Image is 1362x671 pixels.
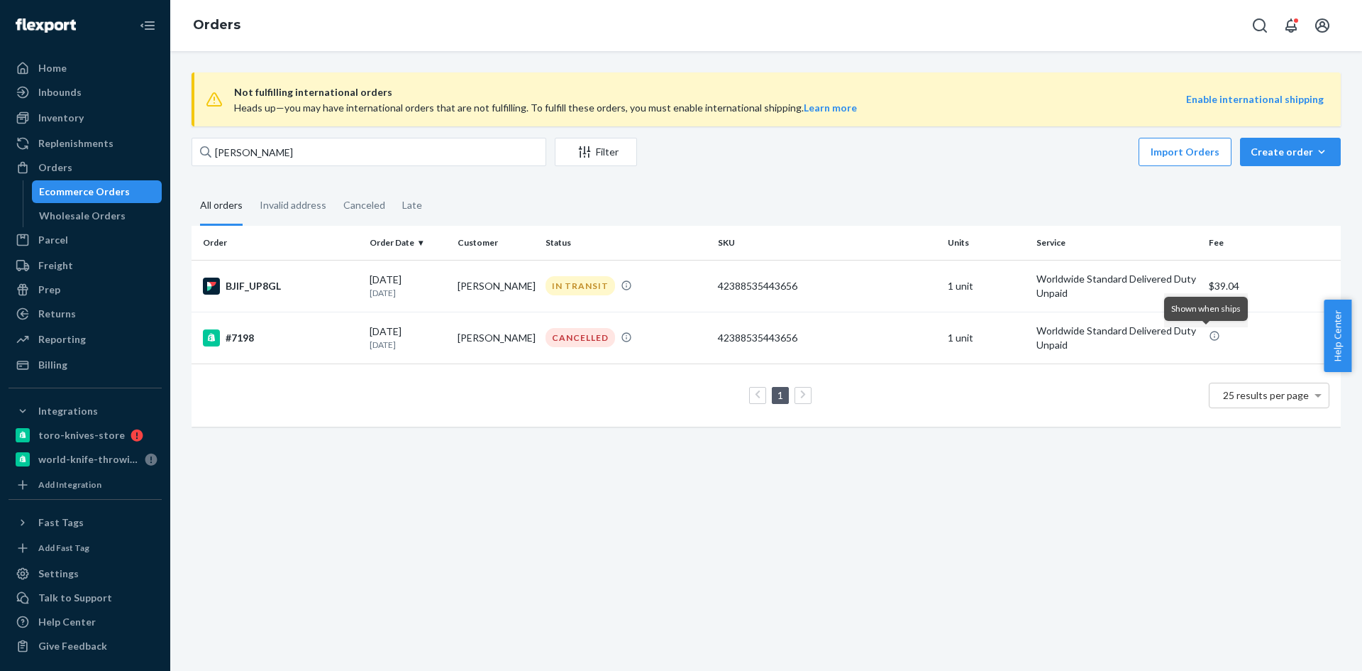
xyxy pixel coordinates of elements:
div: Customer [458,236,534,249]
div: Add Fast Tag [38,542,89,554]
div: Inventory [38,111,84,125]
a: Add Integration [9,476,162,493]
div: Ecommerce Orders [39,185,130,199]
a: Page 1 is your current page [775,389,786,401]
th: Service [1031,226,1203,260]
button: Open account menu [1308,11,1336,40]
a: world-knife-throwing-league [9,448,162,471]
td: 1 unit [942,312,1030,364]
div: Prep [38,283,60,297]
button: Help Center [1324,300,1351,372]
a: Billing [9,354,162,376]
div: Shown when ships [1164,297,1248,321]
button: Talk to Support [9,587,162,609]
span: Not fulfilling international orders [234,84,1186,101]
span: Heads up—you may have international orders that are not fulfilling. To fulfill these orders, you ... [234,102,857,114]
button: Create order [1240,138,1341,166]
div: CANCELLED [546,328,615,347]
th: Order [192,226,364,260]
button: Import Orders [1139,138,1231,166]
div: Talk to Support [38,591,112,605]
th: Order Date [364,226,452,260]
td: 1 unit [942,260,1030,312]
a: Settings [9,562,162,585]
div: IN TRANSIT [546,276,615,295]
p: Worldwide Standard Delivered Duty Unpaid [1036,324,1197,352]
a: Parcel [9,229,162,251]
a: Prep [9,278,162,301]
a: Home [9,57,162,80]
button: Give Feedback [9,635,162,658]
div: Freight [38,258,73,273]
span: 25 results per page [1223,389,1309,401]
div: Create order [1251,145,1330,159]
td: [PERSON_NAME] [452,312,540,364]
div: Returns [38,307,76,321]
div: BJIF_UP8GL [203,278,358,295]
p: [DATE] [370,287,446,299]
div: Orders [38,160,72,175]
div: Reporting [38,332,86,347]
td: $39.04 [1203,260,1341,312]
div: [DATE] [370,324,446,351]
ol: breadcrumbs [182,5,252,46]
div: Billing [38,358,67,372]
a: Enable international shipping [1186,93,1324,105]
button: Integrations [9,400,162,422]
div: Invalid address [260,187,326,224]
div: Help Center [38,615,96,629]
a: Orders [9,156,162,179]
a: Add Fast Tag [9,540,162,557]
div: 42388535443656 [718,279,936,293]
div: world-knife-throwing-league [38,452,139,467]
div: Late [402,187,422,224]
a: Replenishments [9,132,162,155]
th: Status [540,226,712,260]
a: Freight [9,254,162,277]
a: Ecommerce Orders [32,180,162,203]
a: Inventory [9,107,162,129]
p: [DATE] [370,339,446,351]
a: Wholesale Orders [32,204,162,227]
a: Reporting [9,328,162,351]
div: All orders [200,187,243,226]
a: Orders [193,17,240,33]
th: SKU [712,226,942,260]
div: Add Integration [38,479,101,491]
button: Fast Tags [9,511,162,534]
button: Open notifications [1277,11,1305,40]
a: Inbounds [9,81,162,104]
img: Flexport logo [16,18,76,33]
a: Returns [9,302,162,325]
div: Canceled [343,187,385,224]
div: Replenishments [38,136,113,151]
div: Filter [555,145,636,159]
iframe: Opens a widget where you can chat to one of our agents [1272,628,1348,664]
div: Settings [38,567,79,581]
button: Filter [555,138,637,166]
div: Fast Tags [38,515,84,530]
div: Give Feedback [38,639,107,653]
div: toro-knives-store [38,428,125,442]
div: Home [38,61,67,75]
a: Learn more [804,102,857,114]
a: Help Center [9,611,162,633]
div: [DATE] [370,273,446,299]
a: toro-knives-store [9,424,162,447]
input: Search orders [192,138,546,166]
div: 42388535443656 [718,331,936,345]
p: Worldwide Standard Delivered Duty Unpaid [1036,272,1197,300]
div: Integrations [38,404,98,418]
div: Parcel [38,233,68,247]
td: [PERSON_NAME] [452,260,540,312]
div: #7198 [203,329,358,347]
div: Inbounds [38,85,82,99]
th: Fee [1203,226,1341,260]
button: Open Search Box [1246,11,1274,40]
div: Wholesale Orders [39,209,126,223]
button: Close Navigation [133,11,162,40]
th: Units [942,226,1030,260]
